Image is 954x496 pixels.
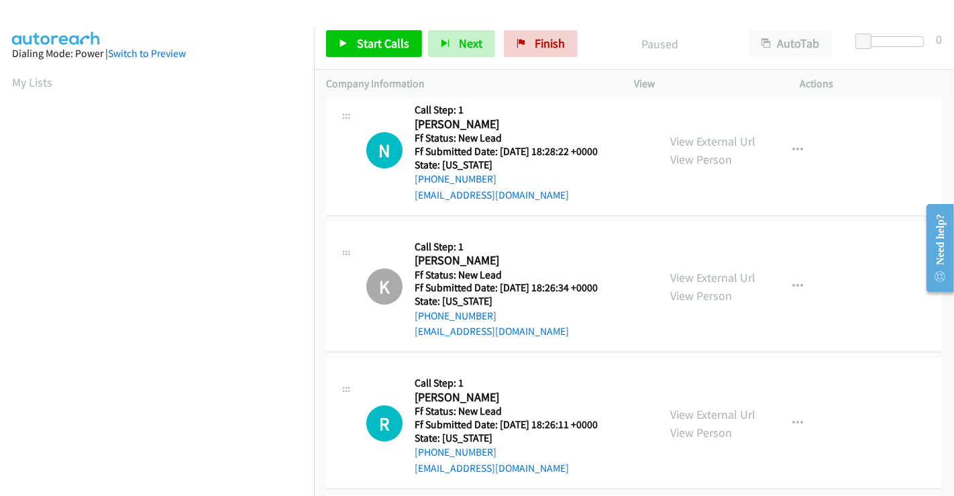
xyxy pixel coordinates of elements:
[415,432,615,445] h5: State: [US_STATE]
[749,30,832,57] button: AutoTab
[428,30,495,57] button: Next
[415,325,569,338] a: [EMAIL_ADDRESS][DOMAIN_NAME]
[366,132,403,168] h1: N
[357,36,409,51] span: Start Calls
[670,270,755,285] a: View External Url
[670,425,732,440] a: View Person
[936,30,942,48] div: 0
[415,103,615,117] h5: Call Step: 1
[634,76,776,92] p: View
[326,76,610,92] p: Company Information
[916,195,954,301] iframe: Resource Center
[415,158,615,172] h5: State: [US_STATE]
[415,418,615,432] h5: Ff Submitted Date: [DATE] 18:26:11 +0000
[670,134,755,149] a: View External Url
[415,462,569,475] a: [EMAIL_ADDRESS][DOMAIN_NAME]
[415,253,615,268] h2: [PERSON_NAME]
[415,295,615,308] h5: State: [US_STATE]
[12,46,302,62] div: Dialing Mode: Power |
[415,132,615,145] h5: Ff Status: New Lead
[415,281,615,295] h5: Ff Submitted Date: [DATE] 18:26:34 +0000
[415,240,615,254] h5: Call Step: 1
[596,35,725,53] p: Paused
[415,189,569,201] a: [EMAIL_ADDRESS][DOMAIN_NAME]
[12,75,52,90] a: My Lists
[800,76,943,92] p: Actions
[415,377,615,390] h5: Call Step: 1
[108,47,186,60] a: Switch to Preview
[415,145,615,158] h5: Ff Submitted Date: [DATE] 18:28:22 +0000
[459,36,482,51] span: Next
[415,309,496,322] a: [PHONE_NUMBER]
[415,268,615,282] h5: Ff Status: New Lead
[535,36,565,51] span: Finish
[670,152,732,167] a: View Person
[366,405,403,442] h1: R
[415,172,496,185] a: [PHONE_NUMBER]
[504,30,578,57] a: Finish
[862,36,924,47] div: Delay between calls (in seconds)
[326,30,422,57] a: Start Calls
[415,390,615,405] h2: [PERSON_NAME]
[415,446,496,458] a: [PHONE_NUMBER]
[670,407,755,422] a: View External Url
[415,117,615,132] h2: [PERSON_NAME]
[366,405,403,442] div: The call is yet to be attempted
[670,288,732,303] a: View Person
[366,268,403,305] h1: K
[415,405,615,418] h5: Ff Status: New Lead
[366,132,403,168] div: The call is yet to be attempted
